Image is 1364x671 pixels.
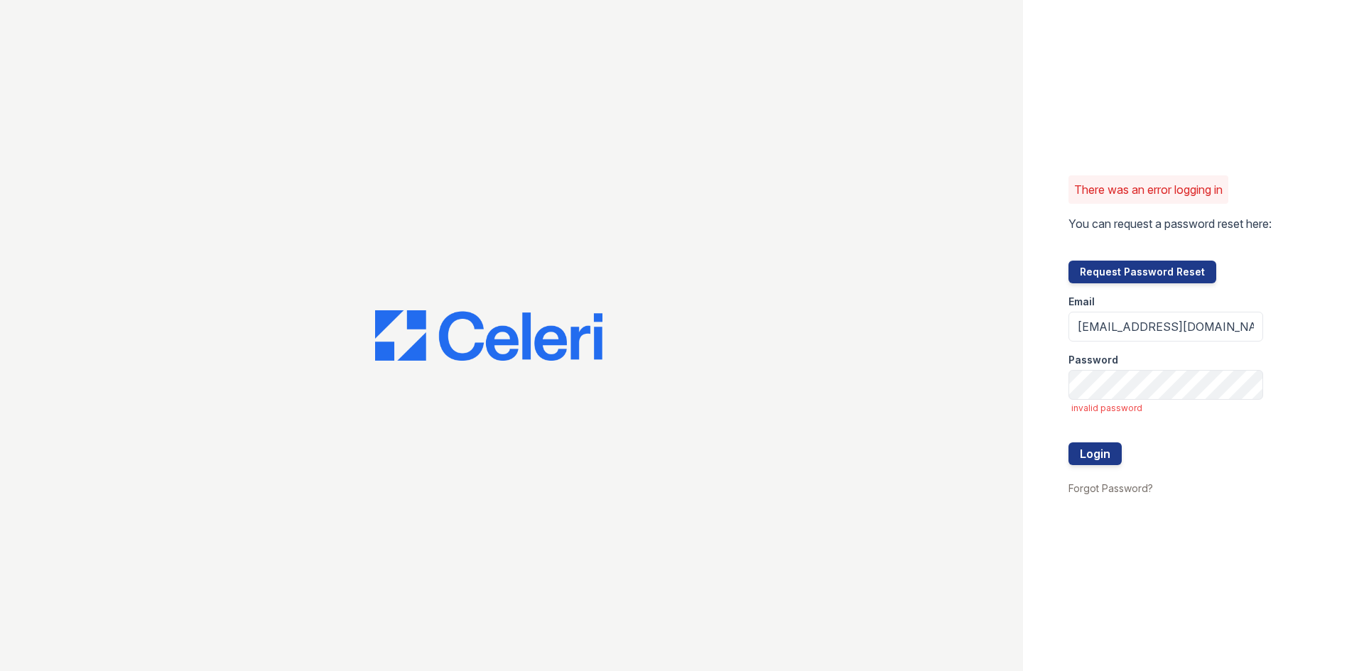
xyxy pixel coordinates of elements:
[1068,353,1118,367] label: Password
[375,310,602,361] img: CE_Logo_Blue-a8612792a0a2168367f1c8372b55b34899dd931a85d93a1a3d3e32e68fde9ad4.png
[1068,442,1122,465] button: Login
[1068,261,1216,283] button: Request Password Reset
[1068,215,1272,232] p: You can request a password reset here:
[1071,403,1263,414] span: invalid password
[1074,181,1223,198] p: There was an error logging in
[1068,482,1153,494] a: Forgot Password?
[1068,295,1095,309] label: Email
